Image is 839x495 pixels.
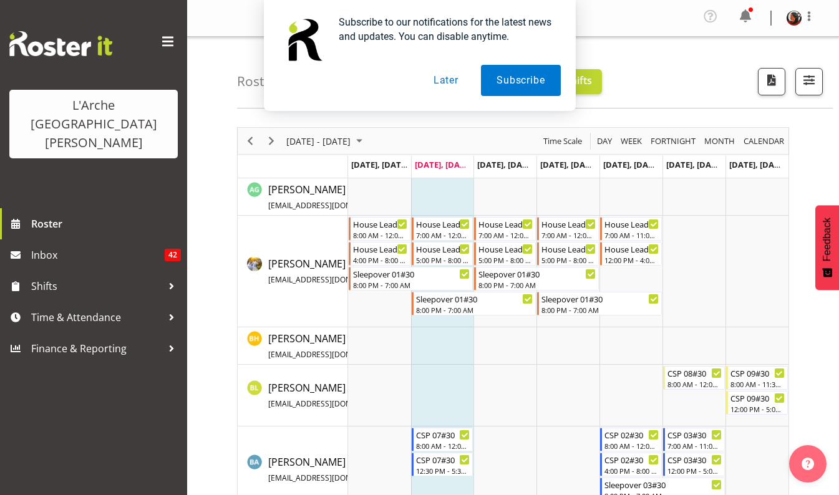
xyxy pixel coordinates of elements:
[31,339,162,358] span: Finance & Reporting
[416,441,470,451] div: 8:00 AM - 12:00 PM
[481,65,560,96] button: Subscribe
[541,305,659,315] div: 8:00 PM - 7:00 AM
[596,133,613,149] span: Day
[349,217,410,241] div: Aizza Garduque"s event - House Leader 01#30 Begin From Monday, September 1, 2025 at 8:00:00 AM GM...
[31,214,181,233] span: Roster
[600,453,662,476] div: Bibi Ali"s event - CSP 02#30 Begin From Friday, September 5, 2025 at 4:00:00 PM GMT+12:00 Ends At...
[416,218,470,230] div: House Leader 03#30
[268,256,442,286] a: [PERSON_NAME][EMAIL_ADDRESS][DOMAIN_NAME]
[604,255,659,265] div: 12:00 PM - 4:00 PM
[415,159,472,170] span: [DATE], [DATE]
[349,267,473,291] div: Aizza Garduque"s event - Sleepover 01#30 Begin From Monday, September 1, 2025 at 8:00:00 PM GMT+1...
[600,217,662,241] div: Aizza Garduque"s event - House Leader 05#30 Begin From Friday, September 5, 2025 at 7:00:00 AM GM...
[416,255,470,265] div: 5:00 PM - 8:00 PM
[649,133,698,149] button: Fortnight
[353,255,407,265] div: 4:00 PM - 8:00 PM
[604,428,659,441] div: CSP 02#30
[726,391,788,415] div: Benny Liew"s event - CSP 09#30 Begin From Sunday, September 7, 2025 at 12:00:00 PM GMT+12:00 Ends...
[537,242,599,266] div: Aizza Garduque"s event - House Leader 04#30 Begin From Thursday, September 4, 2025 at 5:00:00 PM ...
[412,453,473,476] div: Bibi Ali"s event - CSP 07#30 Begin From Tuesday, September 2, 2025 at 12:30:00 PM GMT+12:00 Ends ...
[663,366,725,390] div: Benny Liew"s event - CSP 08#30 Begin From Saturday, September 6, 2025 at 8:00:00 AM GMT+12:00 End...
[268,332,442,360] span: [PERSON_NAME]
[416,428,470,441] div: CSP 07#30
[268,380,442,410] a: [PERSON_NAME][EMAIL_ADDRESS][DOMAIN_NAME]
[478,267,596,280] div: Sleepover 01#30
[268,200,392,211] span: [EMAIL_ADDRESS][DOMAIN_NAME]
[604,478,722,491] div: Sleepover 03#30
[284,133,368,149] button: September 01 - 07, 2025
[730,392,785,404] div: CSP 09#30
[268,257,442,286] span: [PERSON_NAME]
[604,453,659,466] div: CSP 02#30
[815,205,839,290] button: Feedback - Show survey
[474,217,536,241] div: Aizza Garduque"s event - House Leader 03#30 Begin From Wednesday, September 3, 2025 at 7:00:00 AM...
[542,133,583,149] span: Time Scale
[349,242,410,266] div: Aizza Garduque"s event - House Leader 02#30 Begin From Monday, September 1, 2025 at 4:00:00 PM GM...
[663,453,725,476] div: Bibi Ali"s event - CSP 03#30 Begin From Saturday, September 6, 2025 at 12:00:00 PM GMT+12:00 Ends...
[703,133,736,149] span: Month
[268,398,392,409] span: [EMAIL_ADDRESS][DOMAIN_NAME]
[478,230,533,240] div: 7:00 AM - 12:00 PM
[619,133,644,149] button: Timeline Week
[268,455,442,484] span: [PERSON_NAME]
[353,267,470,280] div: Sleepover 01#30
[416,230,470,240] div: 7:00 AM - 12:00 PM
[240,128,261,154] div: Previous
[31,308,162,327] span: Time & Attendance
[268,381,442,410] span: [PERSON_NAME]
[802,458,814,470] img: help-xxl-2.png
[412,217,473,241] div: Aizza Garduque"s event - House Leader 03#30 Begin From Tuesday, September 2, 2025 at 7:00:00 AM G...
[238,178,348,216] td: Adrian Garduque resource
[268,183,442,211] span: [PERSON_NAME]
[667,441,722,451] div: 7:00 AM - 11:00 AM
[268,274,392,285] span: [EMAIL_ADDRESS][DOMAIN_NAME]
[416,466,470,476] div: 12:30 PM - 5:30 PM
[604,466,659,476] div: 4:00 PM - 8:00 PM
[604,218,659,230] div: House Leader 05#30
[353,218,407,230] div: House Leader 01#30
[165,249,181,261] span: 42
[730,404,785,414] div: 12:00 PM - 5:00 PM
[279,15,329,65] img: notification icon
[667,453,722,466] div: CSP 03#30
[649,133,697,149] span: Fortnight
[31,277,162,296] span: Shifts
[663,428,725,451] div: Bibi Ali"s event - CSP 03#30 Begin From Saturday, September 6, 2025 at 7:00:00 AM GMT+12:00 Ends ...
[541,218,596,230] div: House Leader 03#30
[474,242,536,266] div: Aizza Garduque"s event - House Leader 04#30 Begin From Wednesday, September 3, 2025 at 5:00:00 PM...
[726,366,788,390] div: Benny Liew"s event - CSP 09#30 Begin From Sunday, September 7, 2025 at 8:00:00 AM GMT+12:00 Ends ...
[730,379,785,389] div: 8:00 AM - 11:30 AM
[478,243,533,255] div: House Leader 04#30
[261,128,282,154] div: Next
[268,454,442,484] a: [PERSON_NAME][EMAIL_ADDRESS][DOMAIN_NAME]
[412,292,536,315] div: Aizza Garduque"s event - Sleepover 01#30 Begin From Tuesday, September 2, 2025 at 8:00:00 PM GMT+...
[416,292,533,305] div: Sleepover 01#30
[537,292,662,315] div: Aizza Garduque"s event - Sleepover 01#30 Begin From Thursday, September 4, 2025 at 8:00:00 PM GMT...
[541,243,596,255] div: House Leader 04#30
[22,96,165,152] div: L'Arche [GEOGRAPHIC_DATA][PERSON_NAME]
[238,216,348,327] td: Aizza Garduque resource
[600,428,662,451] div: Bibi Ali"s event - CSP 02#30 Begin From Friday, September 5, 2025 at 8:00:00 AM GMT+12:00 Ends At...
[604,441,659,451] div: 8:00 AM - 12:00 PM
[268,349,392,360] span: [EMAIL_ADDRESS][DOMAIN_NAME]
[263,133,280,149] button: Next
[541,230,596,240] div: 7:00 AM - 12:00 PM
[353,230,407,240] div: 8:00 AM - 12:00 PM
[329,15,561,44] div: Subscribe to our notifications for the latest news and updates. You can disable anytime.
[478,280,596,290] div: 8:00 PM - 7:00 AM
[285,133,352,149] span: [DATE] - [DATE]
[604,243,659,255] div: House Leader 06#30
[667,379,722,389] div: 8:00 AM - 12:00 PM
[474,267,599,291] div: Aizza Garduque"s event - Sleepover 01#30 Begin From Wednesday, September 3, 2025 at 8:00:00 PM GM...
[238,327,348,365] td: Ben Hammond resource
[540,159,597,170] span: [DATE], [DATE]
[31,246,165,264] span: Inbox
[822,218,833,261] span: Feedback
[604,230,659,240] div: 7:00 AM - 11:00 AM
[603,159,660,170] span: [DATE], [DATE]
[268,331,442,361] a: [PERSON_NAME][EMAIL_ADDRESS][DOMAIN_NAME]
[541,255,596,265] div: 5:00 PM - 8:00 PM
[595,133,614,149] button: Timeline Day
[416,453,470,466] div: CSP 07#30
[268,473,392,483] span: [EMAIL_ADDRESS][DOMAIN_NAME]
